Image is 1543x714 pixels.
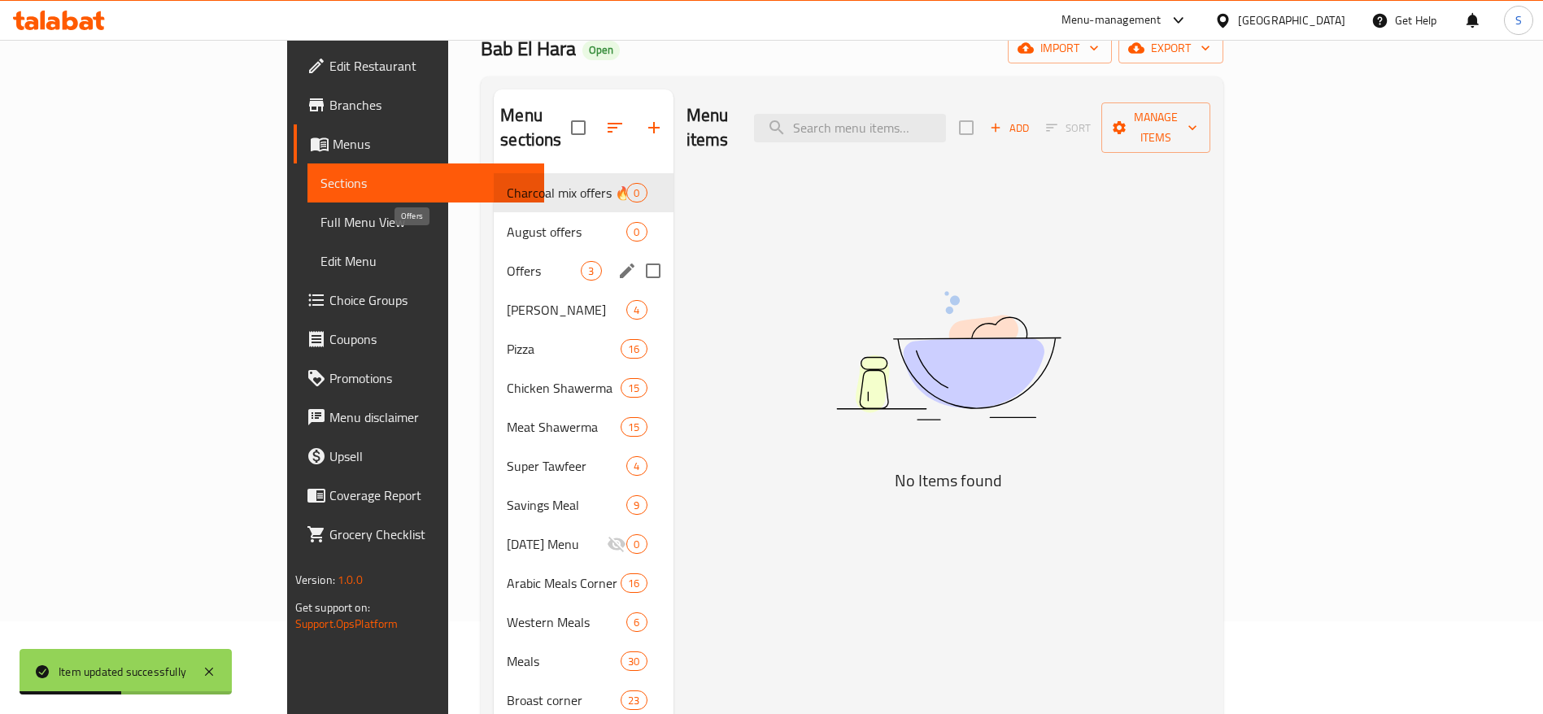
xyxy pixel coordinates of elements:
[507,456,626,476] span: Super Tawfeer
[294,515,545,554] a: Grocery Checklist
[627,303,646,318] span: 4
[745,468,1152,494] h5: No Items found
[582,263,600,279] span: 3
[595,108,634,147] span: Sort sections
[507,300,626,320] span: [PERSON_NAME]
[621,420,646,435] span: 15
[621,342,646,357] span: 16
[615,259,639,283] button: edit
[634,108,673,147] button: Add section
[329,368,532,388] span: Promotions
[507,651,621,671] span: Meals
[329,56,532,76] span: Edit Restaurant
[627,459,646,474] span: 4
[494,212,673,251] div: August offers0
[307,163,545,202] a: Sections
[494,290,673,329] div: [PERSON_NAME]4
[1101,102,1210,153] button: Manage items
[507,417,621,437] div: Meat Shawerma
[626,612,647,632] div: items
[507,378,621,398] div: Chicken Shawerma
[329,329,532,349] span: Coupons
[320,251,532,271] span: Edit Menu
[626,300,647,320] div: items
[507,183,626,202] span: Charcoal mix offers 🔥
[307,202,545,242] a: Full Menu View
[294,85,545,124] a: Branches
[621,378,647,398] div: items
[507,690,621,710] div: Broast corner
[582,43,620,57] span: Open
[1131,38,1210,59] span: export
[295,569,335,590] span: Version:
[626,222,647,242] div: items
[494,485,673,525] div: Savings Meal9
[607,534,626,554] svg: Inactive section
[621,693,646,708] span: 23
[507,261,581,281] span: Offers
[294,320,545,359] a: Coupons
[295,597,370,618] span: Get support on:
[494,407,673,446] div: Meat Shawerma15
[507,573,621,593] span: Arabic Meals Corner
[987,119,1031,137] span: Add
[294,476,545,515] a: Coverage Report
[627,185,646,201] span: 0
[494,525,673,564] div: [DATE] Menu0
[1021,38,1099,59] span: import
[294,46,545,85] a: Edit Restaurant
[329,525,532,544] span: Grocery Checklist
[329,446,532,466] span: Upsell
[1035,115,1101,141] span: Select section first
[621,654,646,669] span: 30
[687,103,735,152] h2: Menu items
[582,41,620,60] div: Open
[1061,11,1162,30] div: Menu-management
[494,251,673,290] div: Offers3edit
[494,368,673,407] div: Chicken Shawerma15
[494,173,673,212] div: Charcoal mix offers 🔥0
[507,534,607,554] span: [DATE] Menu
[320,173,532,193] span: Sections
[1238,11,1345,29] div: [GEOGRAPHIC_DATA]
[621,573,647,593] div: items
[329,485,532,505] span: Coverage Report
[329,407,532,427] span: Menu disclaimer
[1114,107,1197,148] span: Manage items
[294,359,545,398] a: Promotions
[754,114,946,142] input: search
[59,663,186,681] div: Item updated successfully
[627,498,646,513] span: 9
[507,534,607,554] div: Ramadan Menu
[621,417,647,437] div: items
[333,134,532,154] span: Menus
[507,300,626,320] div: Maria
[745,248,1152,464] img: dish.svg
[626,495,647,515] div: items
[983,115,1035,141] button: Add
[507,495,626,515] span: Savings Meal
[294,398,545,437] a: Menu disclaimer
[294,437,545,476] a: Upsell
[581,261,601,281] div: items
[627,537,646,552] span: 0
[294,124,545,163] a: Menus
[507,612,626,632] span: Western Meals
[561,111,595,145] span: Select all sections
[621,690,647,710] div: items
[494,642,673,681] div: Meals30
[621,339,647,359] div: items
[507,339,621,359] div: Pizza
[626,534,647,554] div: items
[621,381,646,396] span: 15
[621,576,646,591] span: 16
[295,613,399,634] a: Support.OpsPlatform
[1515,11,1522,29] span: S
[621,651,647,671] div: items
